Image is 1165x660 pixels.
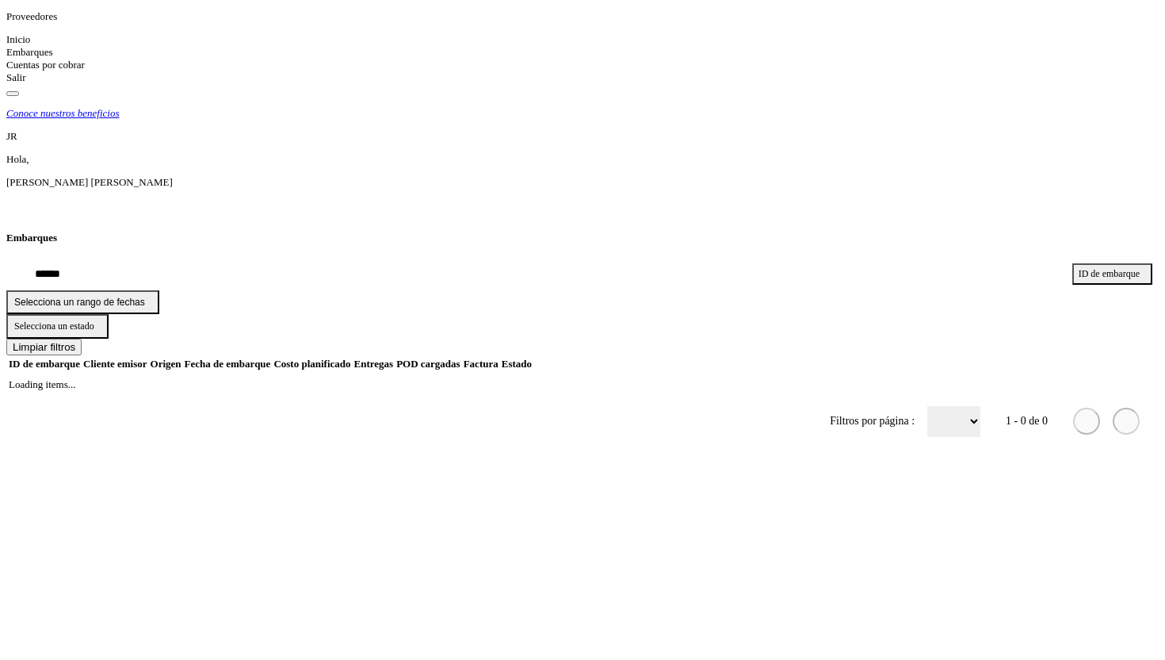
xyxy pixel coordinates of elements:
[502,358,532,370] span: Estado
[9,358,80,370] span: ID de embarque
[185,358,271,370] span: Fecha de embarque
[6,33,30,45] a: Inicio
[83,358,147,370] span: Cliente emisor
[396,358,460,370] span: POD cargadas
[6,107,1159,120] a: Conoce nuestros beneficios
[6,59,1159,71] div: Cuentas por cobrar
[6,46,1159,59] div: Embarques
[6,33,1159,46] div: Inicio
[6,59,85,71] a: Cuentas por cobrar
[1072,263,1152,285] button: ID de embarque
[6,10,1159,23] p: Proveedores
[1006,415,1048,428] span: 1 - 0 de 0
[8,378,536,392] td: Loading items...
[1079,268,1140,280] span: ID de embarque
[6,314,109,339] button: Selecciona un estado
[6,107,120,120] p: Conoce nuestros beneficios
[6,71,26,83] a: Salir
[6,176,1159,189] p: JOSE REFUGIO MARQUEZ CAMACHO
[464,358,498,370] span: Factura
[6,290,159,314] button: Selecciona un rango de fechas
[6,339,82,355] button: Limpiar filtros
[830,415,915,428] span: Filtros por página :
[6,46,52,58] a: Embarques
[151,358,181,370] span: Origen
[13,341,75,353] span: Limpiar filtros
[354,358,394,370] span: Entregas
[6,232,1159,244] h4: Embarques
[6,71,1159,84] div: Salir
[6,130,17,142] span: JR
[6,153,1159,166] p: Hola,
[273,358,350,370] span: Costo planificado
